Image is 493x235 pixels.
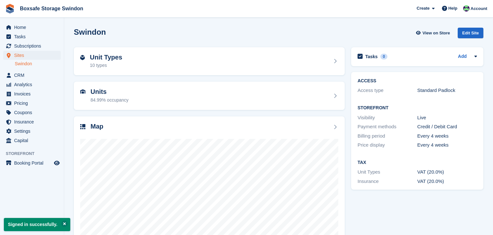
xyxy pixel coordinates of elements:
[14,89,53,98] span: Invoices
[458,28,483,38] div: Edit Site
[358,168,417,176] div: Unit Types
[458,28,483,41] a: Edit Site
[471,5,487,12] span: Account
[417,5,429,12] span: Create
[3,89,61,98] a: menu
[90,62,122,69] div: 10 types
[74,28,106,36] h2: Swindon
[417,123,477,131] div: Credit / Debit Card
[463,5,470,12] img: Kim Virabi
[365,54,378,59] h2: Tasks
[5,4,15,14] img: stora-icon-8386f47178a22dfd0bd8f6a31ec36ba5ce8667c1dd55bd0f319d3a0aa187defe.svg
[380,54,388,59] div: 0
[358,132,417,140] div: Billing period
[3,158,61,167] a: menu
[417,178,477,185] div: VAT (20.0%)
[15,61,61,67] a: Swindon
[14,158,53,167] span: Booking Portal
[74,47,345,76] a: Unit Types 10 types
[358,160,477,165] h2: Tax
[74,82,345,110] a: Units 84.99% occupancy
[358,105,477,111] h2: Storefront
[3,136,61,145] a: menu
[417,114,477,122] div: Live
[358,123,417,131] div: Payment methods
[3,127,61,136] a: menu
[358,178,417,185] div: Insurance
[358,87,417,94] div: Access type
[14,136,53,145] span: Capital
[3,117,61,126] a: menu
[14,108,53,117] span: Coupons
[14,127,53,136] span: Settings
[14,51,53,60] span: Sites
[14,117,53,126] span: Insurance
[3,41,61,50] a: menu
[3,71,61,80] a: menu
[422,30,450,36] span: View on Store
[358,114,417,122] div: Visibility
[358,78,477,84] h2: ACCESS
[14,23,53,32] span: Home
[91,88,128,95] h2: Units
[3,32,61,41] a: menu
[417,141,477,149] div: Every 4 weeks
[6,150,64,157] span: Storefront
[14,80,53,89] span: Analytics
[14,71,53,80] span: CRM
[80,55,85,60] img: unit-type-icn-2b2737a686de81e16bb02015468b77c625bbabd49415b5ef34ead5e3b44a266d.svg
[91,123,103,130] h2: Map
[14,32,53,41] span: Tasks
[80,124,85,129] img: map-icn-33ee37083ee616e46c38cad1a60f524a97daa1e2b2c8c0bc3eb3415660979fc1.svg
[90,54,122,61] h2: Unit Types
[3,99,61,108] a: menu
[80,89,85,94] img: unit-icn-7be61d7bf1b0ce9d3e12c5938cc71ed9869f7b940bace4675aadf7bd6d80202e.svg
[3,80,61,89] a: menu
[415,28,453,38] a: View on Store
[4,218,70,231] p: Signed in successfully.
[3,108,61,117] a: menu
[458,53,467,60] a: Add
[3,23,61,32] a: menu
[358,141,417,149] div: Price display
[417,87,477,94] div: Standard Padlock
[3,51,61,60] a: menu
[91,97,128,104] div: 84.99% occupancy
[448,5,457,12] span: Help
[14,99,53,108] span: Pricing
[53,159,61,167] a: Preview store
[417,168,477,176] div: VAT (20.0%)
[417,132,477,140] div: Every 4 weeks
[14,41,53,50] span: Subscriptions
[17,3,86,14] a: Boxsafe Storage Swindon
